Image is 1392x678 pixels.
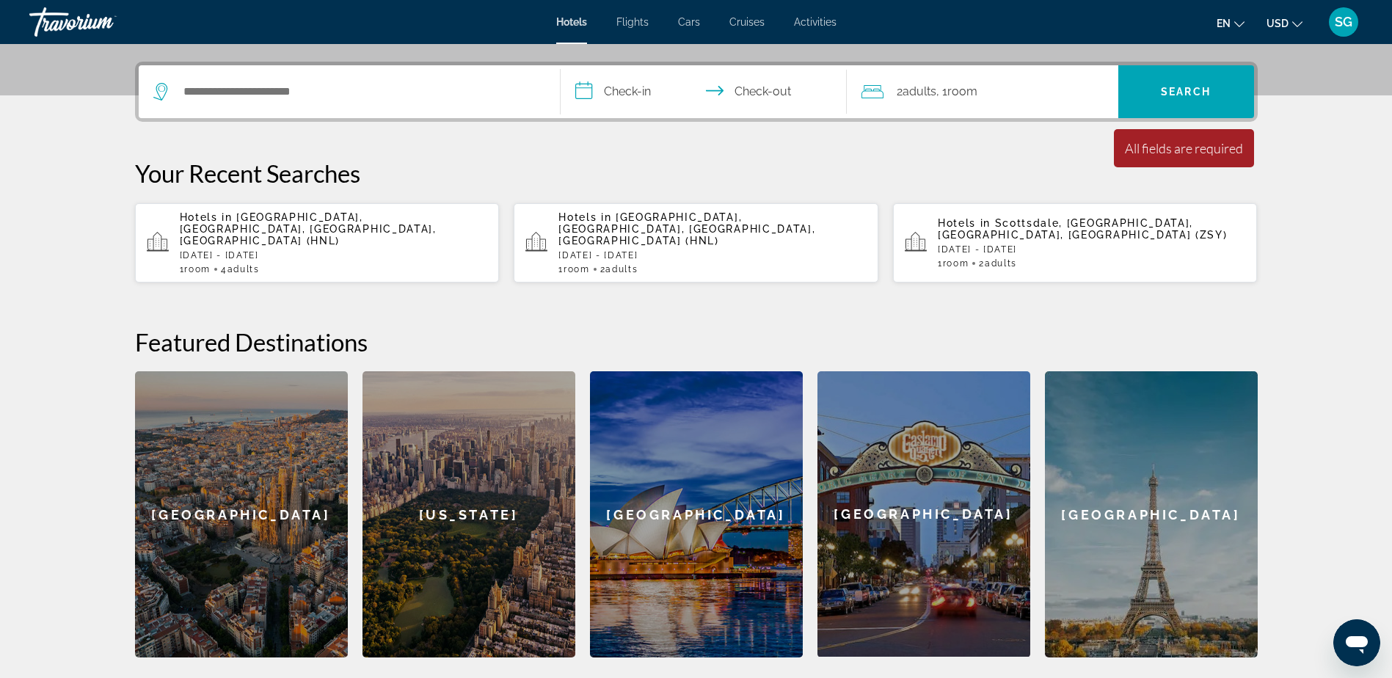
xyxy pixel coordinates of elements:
[678,16,700,28] a: Cars
[558,264,589,274] span: 1
[558,250,867,260] p: [DATE] - [DATE]
[221,264,260,274] span: 4
[558,211,815,247] span: [GEOGRAPHIC_DATA], [GEOGRAPHIC_DATA], [GEOGRAPHIC_DATA], [GEOGRAPHIC_DATA] (HNL)
[985,258,1017,269] span: Adults
[135,371,348,657] a: Barcelona[GEOGRAPHIC_DATA]
[590,371,803,657] a: Sydney[GEOGRAPHIC_DATA]
[135,158,1258,188] p: Your Recent Searches
[947,84,977,98] span: Room
[564,264,590,274] span: Room
[817,371,1030,657] div: [GEOGRAPHIC_DATA]
[180,211,437,247] span: [GEOGRAPHIC_DATA], [GEOGRAPHIC_DATA], [GEOGRAPHIC_DATA], [GEOGRAPHIC_DATA] (HNL)
[897,81,936,102] span: 2
[1217,12,1245,34] button: Change language
[135,371,348,657] div: [GEOGRAPHIC_DATA]
[616,16,649,28] a: Flights
[936,81,977,102] span: , 1
[180,250,488,260] p: [DATE] - [DATE]
[979,258,1017,269] span: 2
[1267,18,1289,29] span: USD
[139,65,1254,118] div: Search widget
[938,258,969,269] span: 1
[590,371,803,657] div: [GEOGRAPHIC_DATA]
[903,84,936,98] span: Adults
[135,203,500,283] button: Hotels in [GEOGRAPHIC_DATA], [GEOGRAPHIC_DATA], [GEOGRAPHIC_DATA], [GEOGRAPHIC_DATA] (HNL)[DATE] ...
[938,244,1246,255] p: [DATE] - [DATE]
[1118,65,1254,118] button: Search
[1161,86,1211,98] span: Search
[817,371,1030,657] a: San Diego[GEOGRAPHIC_DATA]
[943,258,969,269] span: Room
[1333,619,1380,666] iframe: Button to launch messaging window
[1335,15,1352,29] span: SG
[561,65,847,118] button: Select check in and out date
[556,16,587,28] a: Hotels
[135,327,1258,357] h2: Featured Destinations
[180,211,233,223] span: Hotels in
[227,264,260,274] span: Adults
[938,217,1228,241] span: Scottsdale, [GEOGRAPHIC_DATA], [GEOGRAPHIC_DATA], [GEOGRAPHIC_DATA] (ZSY)
[1267,12,1302,34] button: Change currency
[1217,18,1231,29] span: en
[182,81,538,103] input: Search hotel destination
[362,371,575,657] div: [US_STATE]
[1125,140,1243,156] div: All fields are required
[362,371,575,657] a: New York[US_STATE]
[29,3,176,41] a: Travorium
[600,264,638,274] span: 2
[605,264,638,274] span: Adults
[893,203,1258,283] button: Hotels in Scottsdale, [GEOGRAPHIC_DATA], [GEOGRAPHIC_DATA], [GEOGRAPHIC_DATA] (ZSY)[DATE] - [DATE...
[558,211,611,223] span: Hotels in
[1324,7,1363,37] button: User Menu
[1045,371,1258,657] div: [GEOGRAPHIC_DATA]
[514,203,878,283] button: Hotels in [GEOGRAPHIC_DATA], [GEOGRAPHIC_DATA], [GEOGRAPHIC_DATA], [GEOGRAPHIC_DATA] (HNL)[DATE] ...
[847,65,1118,118] button: Travelers: 2 adults, 0 children
[180,264,211,274] span: 1
[184,264,211,274] span: Room
[794,16,837,28] a: Activities
[938,217,991,229] span: Hotels in
[1045,371,1258,657] a: Paris[GEOGRAPHIC_DATA]
[729,16,765,28] a: Cruises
